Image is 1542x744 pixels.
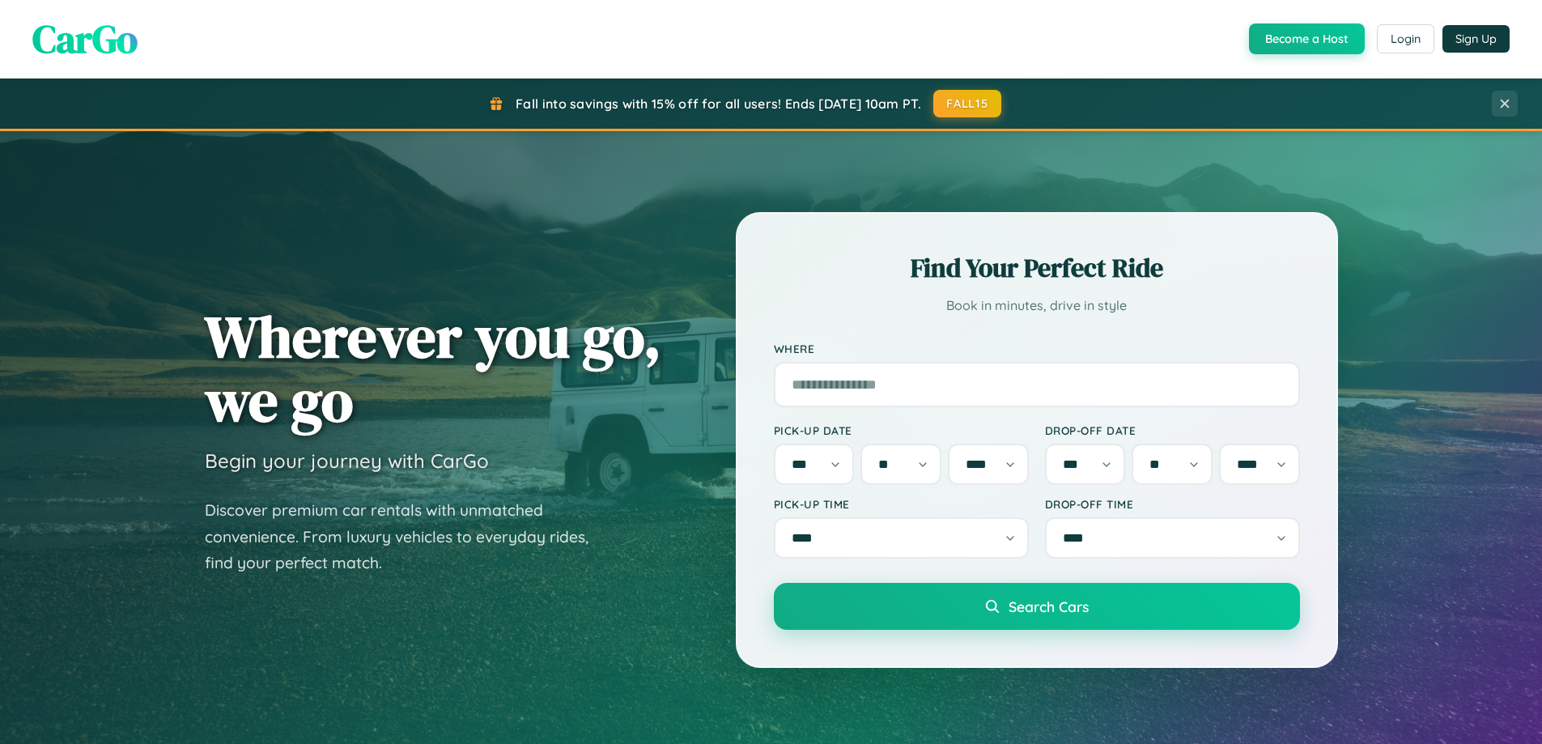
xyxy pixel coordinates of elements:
label: Pick-up Date [774,423,1029,437]
label: Pick-up Time [774,497,1029,511]
h2: Find Your Perfect Ride [774,250,1300,286]
span: CarGo [32,12,138,66]
h1: Wherever you go, we go [205,304,661,432]
label: Where [774,342,1300,355]
button: Search Cars [774,583,1300,630]
button: Login [1377,24,1434,53]
label: Drop-off Date [1045,423,1300,437]
span: Search Cars [1009,597,1089,615]
button: FALL15 [933,90,1001,117]
span: Fall into savings with 15% off for all users! Ends [DATE] 10am PT. [516,96,921,112]
button: Sign Up [1442,25,1510,53]
p: Book in minutes, drive in style [774,294,1300,317]
h3: Begin your journey with CarGo [205,449,489,473]
p: Discover premium car rentals with unmatched convenience. From luxury vehicles to everyday rides, ... [205,497,610,576]
label: Drop-off Time [1045,497,1300,511]
button: Become a Host [1249,23,1365,54]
